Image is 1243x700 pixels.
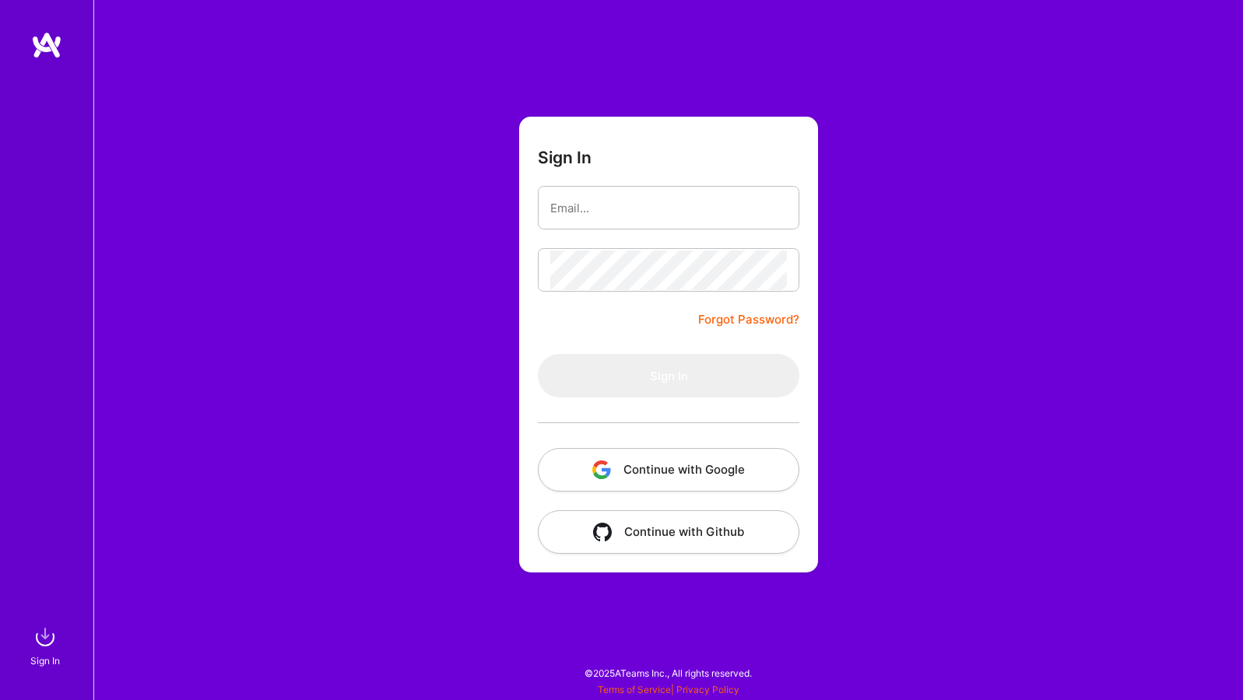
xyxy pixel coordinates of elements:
[550,188,787,228] input: Email...
[31,31,62,59] img: logo
[30,621,61,653] img: sign in
[698,310,799,329] a: Forgot Password?
[538,148,592,167] h3: Sign In
[93,653,1243,692] div: © 2025 ATeams Inc., All rights reserved.
[592,460,611,479] img: icon
[30,653,60,669] div: Sign In
[593,523,612,541] img: icon
[676,684,739,695] a: Privacy Policy
[598,684,671,695] a: Terms of Service
[598,684,739,695] span: |
[33,621,61,669] a: sign inSign In
[538,354,799,397] button: Sign In
[538,510,799,554] button: Continue with Github
[538,448,799,492] button: Continue with Google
